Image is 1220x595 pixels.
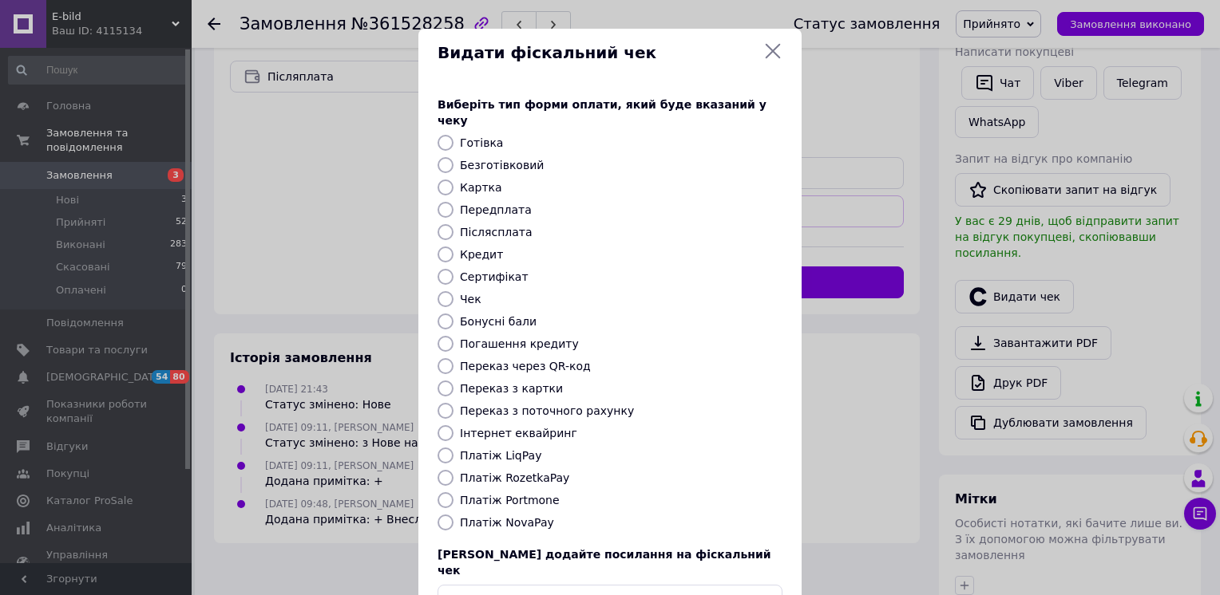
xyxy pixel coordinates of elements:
label: Бонусні бали [460,315,537,328]
label: Картка [460,181,502,194]
label: Передплата [460,203,532,216]
label: Готівка [460,136,503,149]
label: Переказ з картки [460,382,563,395]
label: Безготівковий [460,159,544,171]
label: Платіж Portmone [460,494,560,506]
label: Платіж LiqPay [460,449,541,462]
span: [PERSON_NAME] додайте посилання на фіскальний чек [438,548,771,577]
label: Платіж NovaPay [460,516,554,529]
label: Чек [460,293,481,305]
label: Платіж RozetkaPay [460,471,569,484]
label: Кредит [460,248,503,261]
label: Погашення кредиту [460,337,579,350]
label: Переказ через QR-код [460,360,591,372]
span: Видати фіскальний чек [438,41,757,65]
label: Інтернет еквайринг [460,427,577,439]
label: Післясплата [460,226,533,238]
label: Сертифікат [460,270,529,283]
span: Виберіть тип форми оплати, який буде вказаний у чеку [438,98,766,127]
label: Переказ з поточного рахунку [460,404,634,417]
